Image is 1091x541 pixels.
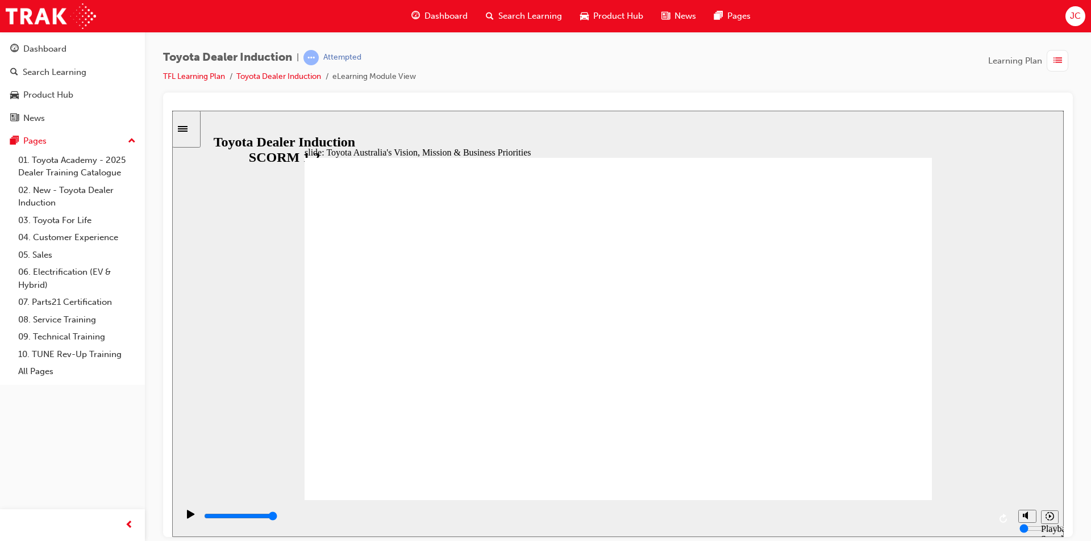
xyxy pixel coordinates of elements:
[847,413,921,422] input: volume
[14,229,140,246] a: 04. Customer Experience
[236,72,321,81] a: Toyota Dealer Induction
[128,134,136,149] span: up-icon
[411,9,420,23] span: guage-icon
[14,363,140,380] a: All Pages
[14,263,140,293] a: 06. Electrification (EV & Hybrid)
[1065,6,1085,26] button: JC
[125,518,134,532] span: prev-icon
[332,70,416,83] li: eLearning Module View
[163,72,225,81] a: TFL Learning Plan
[988,50,1073,72] button: Learning Plan
[23,135,47,148] div: Pages
[571,5,652,28] a: car-iconProduct Hub
[5,131,140,152] button: Pages
[10,44,19,54] span: guage-icon
[5,108,140,129] a: News
[5,36,140,131] button: DashboardSearch LearningProduct HubNews
[5,39,140,60] a: Dashboard
[10,114,19,124] span: news-icon
[674,10,696,23] span: News
[840,389,886,426] div: misc controls
[988,54,1042,68] span: Learning Plan
[14,182,140,212] a: 02. New - Toyota Dealer Induction
[163,51,292,64] span: Toyota Dealer Induction
[846,399,864,412] button: Unmute (Ctrl+Alt+M)
[402,5,477,28] a: guage-iconDashboard
[14,152,140,182] a: 01. Toyota Academy - 2025 Dealer Training Catalogue
[23,89,73,102] div: Product Hub
[486,9,494,23] span: search-icon
[14,246,140,264] a: 05. Sales
[498,10,562,23] span: Search Learning
[1053,54,1062,68] span: list-icon
[23,43,66,56] div: Dashboard
[14,311,140,329] a: 08. Service Training
[661,9,670,23] span: news-icon
[823,400,840,417] button: Replay (Ctrl+Alt+R)
[869,413,886,434] div: Playback Speed
[705,5,760,28] a: pages-iconPages
[6,389,840,426] div: playback controls
[1070,10,1081,23] span: JC
[14,293,140,311] a: 07. Parts21 Certification
[14,346,140,363] a: 10. TUNE Rev-Up Training
[580,9,589,23] span: car-icon
[714,9,723,23] span: pages-icon
[14,212,140,229] a: 03. Toyota For Life
[23,112,45,125] div: News
[5,85,140,106] a: Product Hub
[10,136,19,146] span: pages-icon
[6,3,96,29] img: Trak
[10,68,18,78] span: search-icon
[297,51,299,64] span: |
[6,399,25,418] button: Play (Ctrl+Alt+P)
[323,52,361,63] div: Attempted
[424,10,468,23] span: Dashboard
[14,328,140,346] a: 09. Technical Training
[10,90,19,100] span: car-icon
[32,401,105,410] input: slide progress
[593,10,643,23] span: Product Hub
[727,10,751,23] span: Pages
[652,5,705,28] a: news-iconNews
[477,5,571,28] a: search-iconSearch Learning
[869,400,886,413] button: Playback speed
[5,62,140,83] a: Search Learning
[23,66,86,79] div: Search Learning
[303,50,319,65] span: learningRecordVerb_ATTEMPT-icon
